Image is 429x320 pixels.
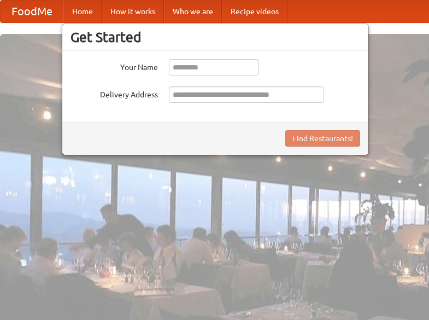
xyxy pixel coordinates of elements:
[102,1,164,22] a: How it works
[63,1,102,22] a: Home
[164,1,222,22] a: Who we are
[70,86,158,100] label: Delivery Address
[222,1,287,22] a: Recipe videos
[70,59,158,73] label: Your Name
[285,130,360,147] button: Find Restaurants!
[70,29,360,45] h3: Get Started
[1,1,63,22] a: FoodMe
